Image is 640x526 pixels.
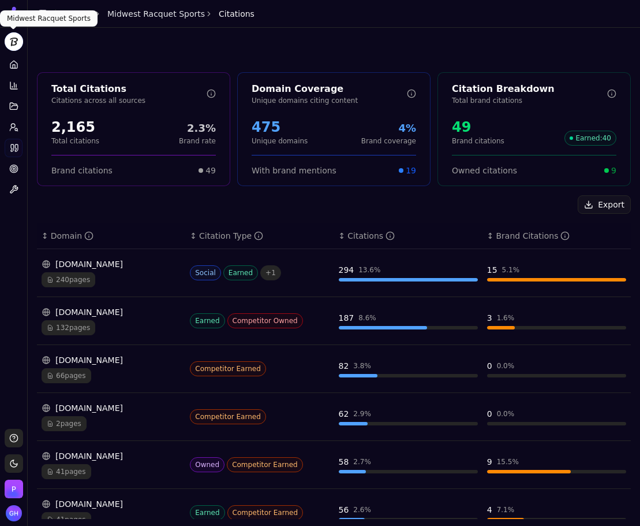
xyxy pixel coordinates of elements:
span: With brand mentions [252,165,336,176]
button: Open user button [6,505,22,521]
div: 9 [487,456,492,468]
span: Competitor Earned [227,457,303,472]
p: Citations across all sources [51,96,207,105]
div: 0.0 % [497,361,515,371]
div: Brand Citations [496,230,570,242]
th: totalCitationCount [334,223,482,249]
div: 475 [252,118,308,136]
div: 3 [487,312,492,324]
span: 41 pages [42,464,91,479]
p: Brand rate [179,136,216,146]
div: Citations [347,230,395,242]
div: 0 [487,408,492,420]
div: 3.8 % [353,361,371,371]
div: Domain [51,230,93,242]
div: 58 [339,456,349,468]
p: Total citations [51,136,99,146]
th: citationTypes [185,223,334,249]
button: Open organization switcher [5,480,23,498]
span: Earned [223,265,258,280]
span: 19 [406,165,416,176]
a: Brands [65,9,93,18]
img: Perrill [5,480,23,498]
div: 294 [339,264,354,276]
a: Midwest Racquet Sports [107,8,205,20]
p: Brand coverage [361,136,416,146]
img: Grace Hallen [6,505,22,521]
span: Competitor Earned [190,409,266,424]
span: 2 pages [42,416,87,431]
div: 4 [487,504,492,516]
p: Total brand citations [452,96,607,105]
div: 56 [339,504,349,516]
span: 49 [205,165,216,176]
span: Social [190,265,221,280]
span: 240 pages [42,272,95,287]
div: 15.5 % [497,457,519,466]
div: 13.6 % [358,265,380,275]
p: Unique domains [252,136,308,146]
div: 5.1 % [502,265,520,275]
div: 1.6 % [497,313,515,323]
div: 2.7 % [353,457,371,466]
div: 49 [452,118,504,136]
span: 9 [611,165,616,176]
span: Competitor Earned [190,361,266,376]
span: Earned [190,505,224,520]
div: 2.3% [179,120,216,136]
div: Citation Type [199,230,263,242]
p: Midwest Racquet Sports [7,14,91,23]
span: Brand citations [51,165,113,176]
div: 8.6 % [358,313,376,323]
div: Citation Breakdown [452,82,607,96]
button: Current brand: Midwest Racquet Sports [5,32,23,51]
div: 2.6 % [353,505,371,514]
div: 0 [487,360,492,372]
span: Competitor Owned [227,313,303,328]
div: [DOMAIN_NAME] [42,354,181,366]
div: [DOMAIN_NAME] [42,498,181,510]
div: [DOMAIN_NAME] [42,450,181,462]
img: Midwest Racquet Sports [5,32,23,51]
div: 0.0 % [497,409,515,418]
div: 82 [339,360,349,372]
span: 132 pages [42,320,95,335]
div: ↕Domain [42,230,181,242]
div: 4% [361,120,416,136]
nav: breadcrumb [65,8,254,20]
button: Export [578,195,631,214]
span: 66 pages [42,368,91,383]
div: 2.9 % [353,409,371,418]
div: [DOMAIN_NAME] [42,402,181,414]
th: brandCitationCount [482,223,631,249]
th: domain [37,223,185,249]
span: Earned : 40 [564,131,616,146]
div: [DOMAIN_NAME] [42,306,181,318]
div: ↕Citation Type [190,230,329,242]
span: Competitor Earned [227,505,304,520]
span: + 1 [260,265,281,280]
div: Total Citations [51,82,207,96]
div: 62 [339,408,349,420]
p: Unique domains citing content [252,96,407,105]
div: ↕Brand Citations [487,230,626,242]
span: Owned [190,457,224,472]
div: ↕Citations [339,230,478,242]
span: Earned [190,313,224,328]
div: Domain Coverage [252,82,407,96]
iframe: To enrich screen reader interactions, please activate Accessibility in Grammarly extension settings [601,469,628,497]
span: Owned citations [452,165,517,176]
p: Brand citations [452,136,504,146]
div: 187 [339,312,354,324]
div: [DOMAIN_NAME] [42,258,181,270]
div: 2,165 [51,118,99,136]
span: Citations [219,8,254,20]
div: 15 [487,264,497,276]
div: 7.1 % [497,505,515,514]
